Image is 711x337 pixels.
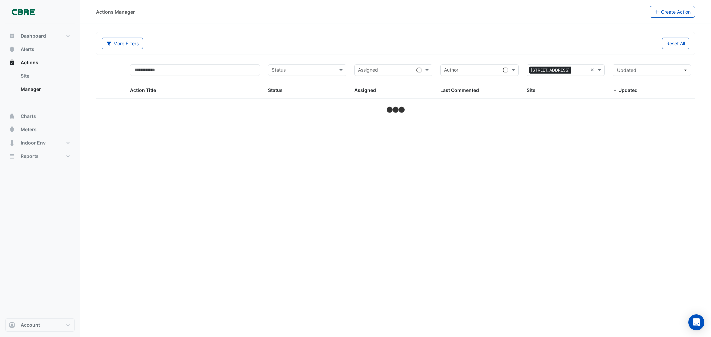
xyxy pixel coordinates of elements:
span: Account [21,322,40,328]
button: Updated [613,64,691,76]
span: Dashboard [21,33,46,39]
app-icon: Alerts [9,46,15,53]
button: Alerts [5,43,75,56]
button: Meters [5,123,75,136]
span: Last Commented [440,87,479,93]
span: Reports [21,153,39,160]
app-icon: Charts [9,113,15,120]
button: Indoor Env [5,136,75,150]
div: Open Intercom Messenger [688,314,704,330]
span: Updated [618,87,638,93]
app-icon: Indoor Env [9,140,15,146]
button: Reports [5,150,75,163]
span: Clear [590,66,596,74]
button: Create Action [650,6,695,18]
span: [STREET_ADDRESS] [529,67,571,74]
span: Status [268,87,283,93]
app-icon: Actions [9,59,15,66]
div: Actions Manager [96,8,135,15]
app-icon: Reports [9,153,15,160]
span: Alerts [21,46,34,53]
span: Actions [21,59,38,66]
div: Actions [5,69,75,99]
button: Dashboard [5,29,75,43]
app-icon: Dashboard [9,33,15,39]
button: More Filters [102,38,143,49]
span: Meters [21,126,37,133]
span: Indoor Env [21,140,46,146]
app-icon: Meters [9,126,15,133]
a: Site [15,69,75,83]
a: Manager [15,83,75,96]
img: Company Logo [8,5,38,19]
span: Updated [617,67,636,73]
span: Site [527,87,535,93]
span: Assigned [354,87,376,93]
span: Action Title [130,87,156,93]
button: Charts [5,110,75,123]
button: Reset All [662,38,689,49]
span: Charts [21,113,36,120]
button: Account [5,318,75,332]
button: Actions [5,56,75,69]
